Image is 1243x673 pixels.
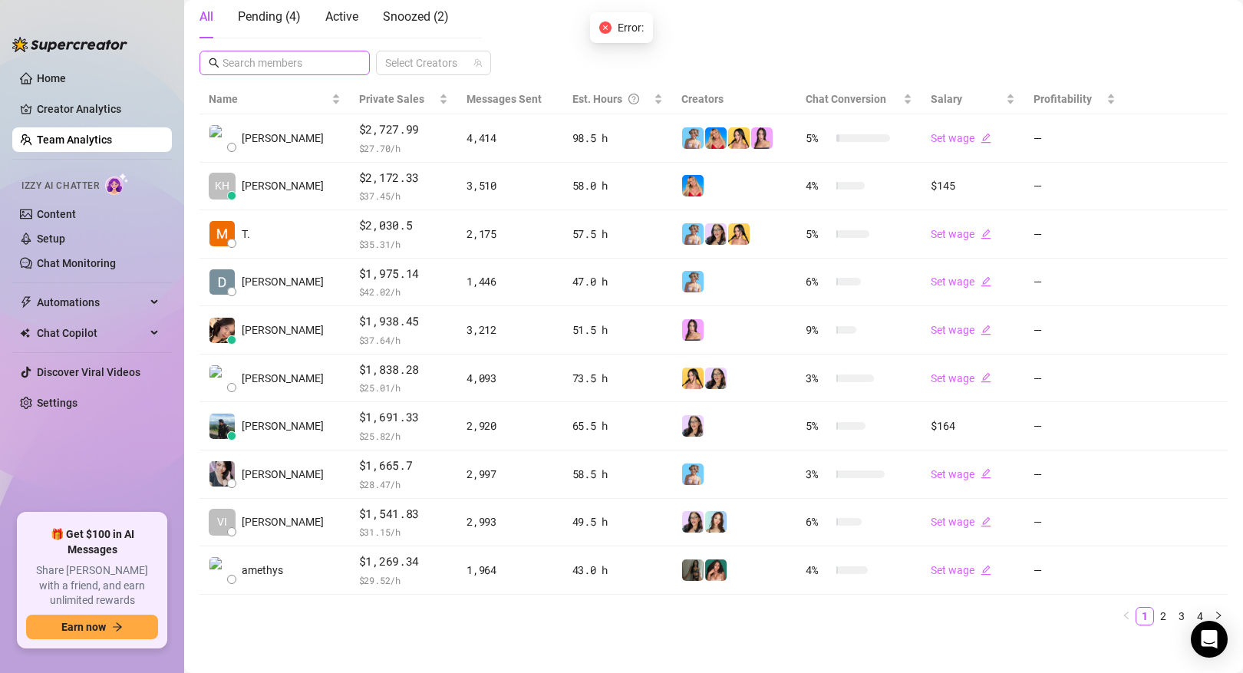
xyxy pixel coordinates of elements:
[359,140,449,156] span: $ 27.70 /h
[37,321,146,345] span: Chat Copilot
[383,9,449,24] span: Snoozed ( 2 )
[1172,607,1191,625] li: 3
[37,397,77,409] a: Settings
[359,380,449,395] span: $ 25.01 /h
[26,615,158,639] button: Earn nowarrow-right
[931,93,962,105] span: Salary
[467,417,553,434] div: 2,920
[1192,608,1208,625] a: 4
[242,322,324,338] span: [PERSON_NAME]
[672,84,796,114] th: Creators
[20,296,32,308] span: thunderbolt
[705,368,727,389] img: Sami
[806,466,830,483] span: 3 %
[682,223,704,245] img: Vanessa
[21,179,99,193] span: Izzy AI Chatter
[1024,355,1125,403] td: —
[359,93,424,105] span: Private Sales
[1024,499,1125,547] td: —
[682,415,704,437] img: Sami
[209,461,235,487] img: Shahani Villare…
[572,562,664,579] div: 43.0 h
[359,120,449,139] span: $2,727.99
[61,621,106,633] span: Earn now
[242,177,324,194] span: [PERSON_NAME]
[728,223,750,245] img: Jocelyn
[359,188,449,203] span: $ 37.45 /h
[359,169,449,187] span: $2,172.33
[37,97,160,121] a: Creator Analytics
[1214,611,1223,620] span: right
[359,428,449,444] span: $ 25.82 /h
[215,177,229,194] span: KH
[359,216,449,235] span: $2,030.5
[806,417,830,434] span: 5 %
[1191,621,1228,658] div: Open Intercom Messenger
[1209,607,1228,625] li: Next Page
[467,322,553,338] div: 3,212
[981,565,991,576] span: edit
[981,229,991,239] span: edit
[682,127,704,149] img: Vanessa
[209,365,235,391] img: Chris
[242,513,324,530] span: [PERSON_NAME]
[931,516,991,528] a: Set wageedit
[682,559,704,581] img: Brandy
[572,130,664,147] div: 98.5 h
[242,226,250,242] span: T.
[359,408,449,427] span: $1,691.33
[572,91,651,107] div: Est. Hours
[1024,259,1125,307] td: —
[931,468,991,480] a: Set wageedit
[572,466,664,483] div: 58.5 h
[682,319,704,341] img: Rynn
[1173,608,1190,625] a: 3
[467,226,553,242] div: 2,175
[806,130,830,147] span: 5 %
[359,505,449,523] span: $1,541.83
[209,318,235,343] img: Joyce Valerio
[931,417,1015,434] div: $164
[931,372,991,384] a: Set wageedit
[1136,607,1154,625] li: 1
[806,322,830,338] span: 9 %
[705,223,727,245] img: Sami
[728,127,750,149] img: Jocelyn
[981,276,991,287] span: edit
[806,513,830,530] span: 6 %
[981,468,991,479] span: edit
[628,91,639,107] span: question-circle
[242,466,324,483] span: [PERSON_NAME]
[1155,608,1172,625] a: 2
[359,361,449,379] span: $1,838.28
[37,257,116,269] a: Chat Monitoring
[682,464,704,485] img: Vanessa
[572,177,664,194] div: 58.0 h
[1122,611,1131,620] span: left
[931,324,991,336] a: Set wageedit
[37,208,76,220] a: Content
[467,177,553,194] div: 3,510
[359,553,449,571] span: $1,269.34
[1024,210,1125,259] td: —
[242,417,324,434] span: [PERSON_NAME]
[223,54,348,71] input: Search members
[199,8,213,26] div: All
[209,557,235,582] img: amethys
[806,370,830,387] span: 3 %
[359,312,449,331] span: $1,938.45
[705,559,727,581] img: Jasmine
[37,72,66,84] a: Home
[1209,607,1228,625] button: right
[1024,306,1125,355] td: —
[981,372,991,383] span: edit
[26,527,158,557] span: 🎁 Get $100 in AI Messages
[806,93,886,105] span: Chat Conversion
[1154,607,1172,625] li: 2
[209,125,235,150] img: Paul James Sori…
[1024,163,1125,211] td: —
[1024,450,1125,499] td: —
[806,562,830,579] span: 4 %
[572,417,664,434] div: 65.5 h
[981,516,991,527] span: edit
